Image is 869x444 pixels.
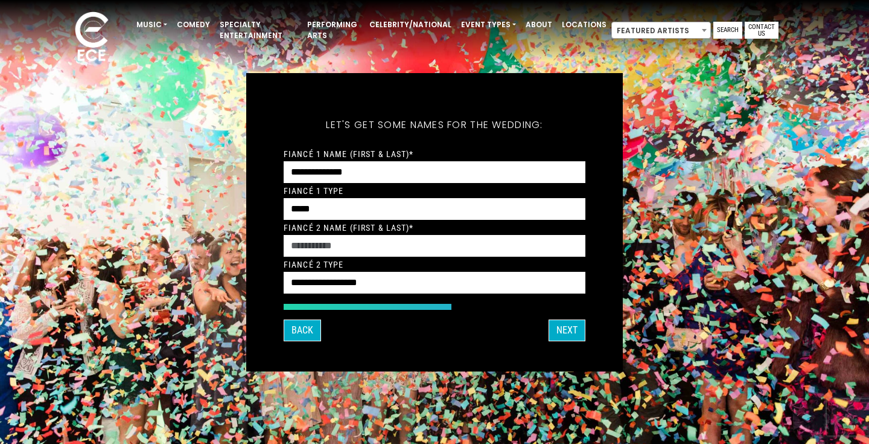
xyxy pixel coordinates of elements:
[284,185,344,196] label: Fiancé 1 Type
[745,22,778,39] a: Contact Us
[612,22,710,39] span: Featured Artists
[215,14,302,46] a: Specialty Entertainment
[284,149,413,159] label: Fiancé 1 Name (First & Last)*
[284,259,344,270] label: Fiancé 2 Type
[284,103,585,147] h5: Let's get some names for the wedding:
[611,22,711,39] span: Featured Artists
[62,8,122,67] img: ece_new_logo_whitev2-1.png
[713,22,742,39] a: Search
[284,222,413,233] label: Fiancé 2 Name (First & Last)*
[302,14,364,46] a: Performing Arts
[456,14,521,35] a: Event Types
[132,14,172,35] a: Music
[364,14,456,35] a: Celebrity/National
[557,14,611,35] a: Locations
[549,320,585,341] button: Next
[172,14,215,35] a: Comedy
[521,14,557,35] a: About
[284,320,321,341] button: Back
